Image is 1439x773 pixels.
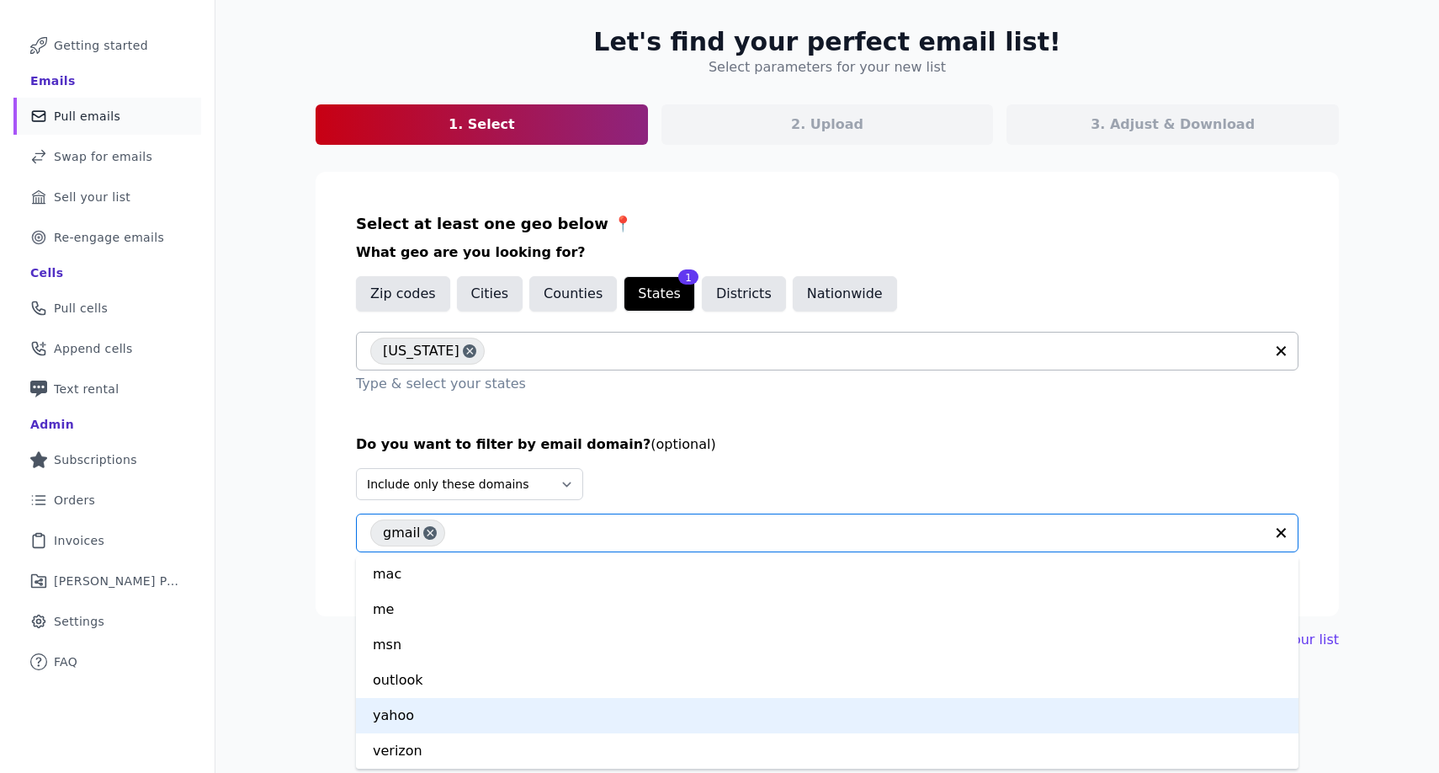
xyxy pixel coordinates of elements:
a: Invoices [13,522,201,559]
span: Pull emails [54,108,120,125]
a: 1. Select [316,104,648,145]
p: 1. Select [449,115,515,135]
h4: Select parameters for your new list [709,57,946,77]
a: Sell your list [13,179,201,216]
a: Pull cells [13,290,201,327]
h2: Let's find your perfect email list! [593,27,1060,57]
button: Counties [529,276,617,312]
a: [PERSON_NAME] Performance [13,562,201,600]
div: verizon [356,733,1298,769]
a: Orders [13,482,201,519]
p: 3. Adjust & Download [1091,115,1255,135]
a: Pull emails [13,98,201,135]
span: gmail [383,520,420,546]
h3: What geo are you looking for? [356,243,1298,263]
span: Re-engage emails [54,229,164,246]
span: Sell your list [54,189,130,205]
span: Invoices [54,532,104,549]
a: Re-engage emails [13,219,201,256]
div: Emails [30,72,76,89]
a: Settings [13,603,201,640]
div: Admin [30,416,74,433]
button: States [624,276,695,312]
button: Nationwide [793,276,897,312]
span: FAQ [54,653,77,670]
a: Append cells [13,330,201,367]
span: Swap for emails [54,148,152,165]
span: Settings [54,613,104,630]
span: [US_STATE] [383,338,459,365]
button: Districts [702,276,786,312]
button: Cities [457,276,523,312]
a: Text rental [13,371,201,408]
div: mac [356,557,1298,592]
div: 1 [678,269,698,285]
a: FAQ [13,643,201,680]
span: Select at least one geo below 📍 [356,215,632,232]
span: Getting started [54,37,148,54]
span: Append cells [54,340,133,357]
div: msn [356,627,1298,663]
div: me [356,592,1298,627]
p: Add the domains you would like to require [356,556,1298,576]
p: Type & select your states [356,374,1298,394]
span: Orders [54,492,95,509]
div: yahoo [356,698,1298,733]
a: Swap for emails [13,138,201,175]
p: 2. Upload [791,115,863,135]
span: Do you want to filter by email domain? [356,436,650,452]
a: Getting started [13,27,201,64]
div: outlook [356,663,1298,698]
span: [PERSON_NAME] Performance [54,573,181,589]
a: Subscriptions [13,441,201,478]
span: Pull cells [54,300,108,317]
span: Subscriptions [54,451,137,468]
span: (optional) [650,436,715,452]
button: Zip codes [356,276,450,312]
div: Cells [30,264,63,281]
span: Text rental [54,381,119,397]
